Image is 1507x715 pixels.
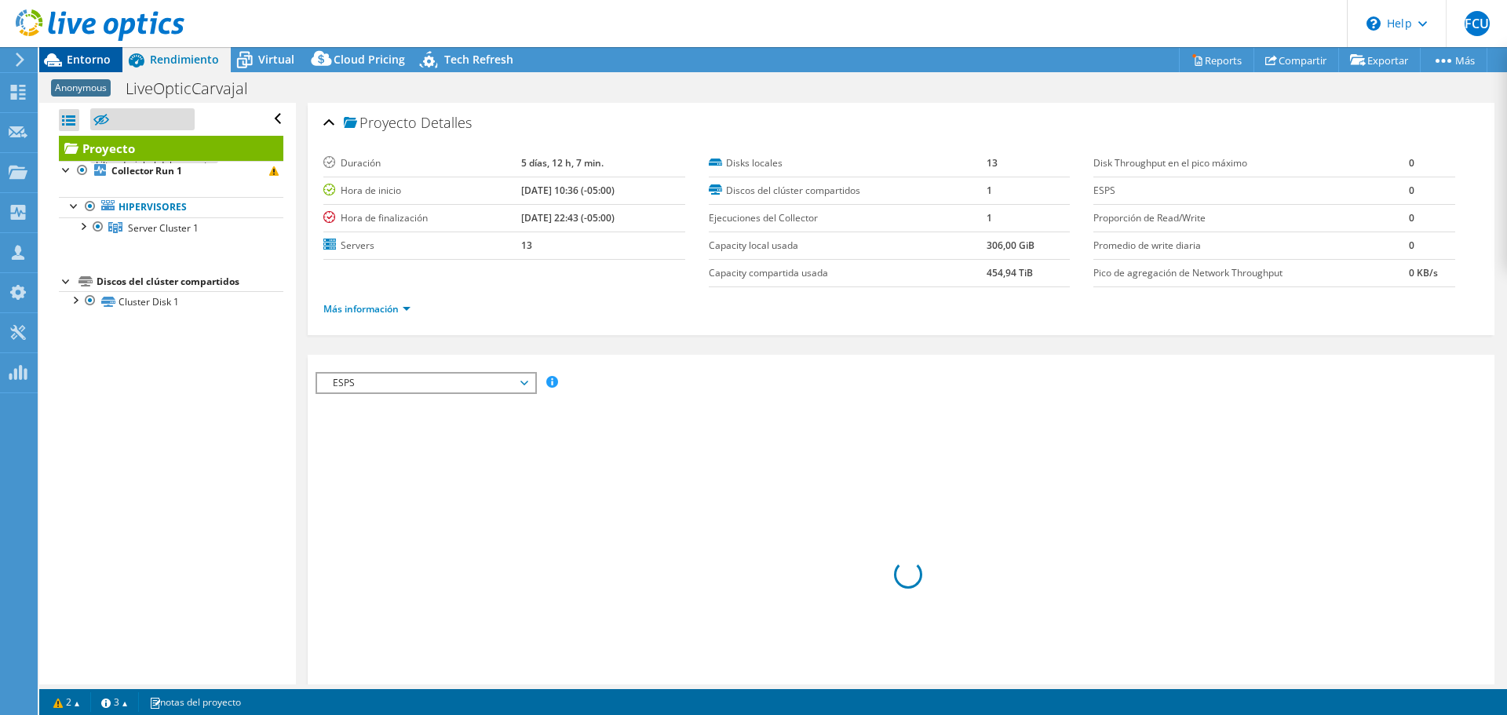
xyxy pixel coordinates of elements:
label: Proporción de Read/Write [1093,210,1408,226]
label: Capacity compartida usada [709,265,987,281]
b: Collector Run 1 [111,164,182,177]
a: 3 [90,692,139,712]
a: Cluster Disk 1 [59,291,283,312]
label: Disk Throughput en el pico máximo [1093,155,1408,171]
span: Virtual [258,52,294,67]
a: Proyecto [59,136,283,161]
span: Anonymous [51,79,111,97]
span: Cloud Pricing [334,52,405,67]
span: Tech Refresh [444,52,513,67]
label: Hora de finalización [323,210,520,226]
a: Reports [1179,48,1254,72]
span: FCU [1465,11,1490,36]
label: Pico de agregación de Network Throughput [1093,265,1408,281]
label: Duración [323,155,520,171]
b: 0 [1409,156,1414,170]
b: [DATE] 10:36 (-05:00) [521,184,615,197]
a: Compartir [1253,48,1339,72]
label: ESPS [1093,183,1408,199]
b: 454,94 TiB [987,266,1033,279]
label: Servers [323,238,520,254]
label: Ejecuciones del Collector [709,210,987,226]
b: 0 [1409,184,1414,197]
a: notas del proyecto [138,692,252,712]
div: Discos del clúster compartidos [97,272,283,291]
svg: \n [1367,16,1381,31]
b: 0 [1409,211,1414,224]
b: 5 días, 12 h, 7 min. [521,156,604,170]
a: Más información [323,302,411,316]
b: 306,00 GiB [987,239,1034,252]
a: Más [1420,48,1487,72]
a: Collector Run 1 [59,161,283,181]
a: 2 [42,692,91,712]
span: Detalles [421,113,472,132]
span: ESPS [325,374,527,392]
label: Discos del clúster compartidos [709,183,987,199]
b: 13 [521,239,532,252]
label: Capacity local usada [709,238,987,254]
span: Rendimiento [150,52,219,67]
a: Server Cluster 1 [59,217,283,238]
b: [DATE] 22:43 (-05:00) [521,211,615,224]
label: Hora de inicio [323,183,520,199]
span: Entorno [67,52,111,67]
b: 0 KB/s [1409,266,1438,279]
h1: LiveOpticCarvajal [119,80,272,97]
span: Server Cluster 1 [128,221,199,235]
label: Disks locales [709,155,987,171]
span: Proyecto [344,115,417,131]
label: Promedio de write diaria [1093,238,1408,254]
b: 13 [987,156,998,170]
b: 0 [1409,239,1414,252]
b: 1 [987,184,992,197]
a: Hipervisores [59,197,283,217]
b: 1 [987,211,992,224]
a: Exportar [1338,48,1421,72]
